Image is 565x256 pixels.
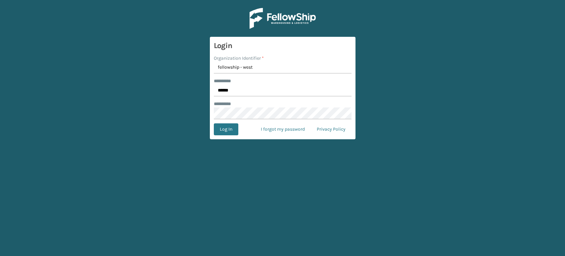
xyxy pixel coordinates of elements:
img: Logo [250,8,316,29]
a: Privacy Policy [311,123,352,135]
label: Organization Identifier [214,55,264,62]
a: I forgot my password [255,123,311,135]
h3: Login [214,41,352,51]
button: Log In [214,123,238,135]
